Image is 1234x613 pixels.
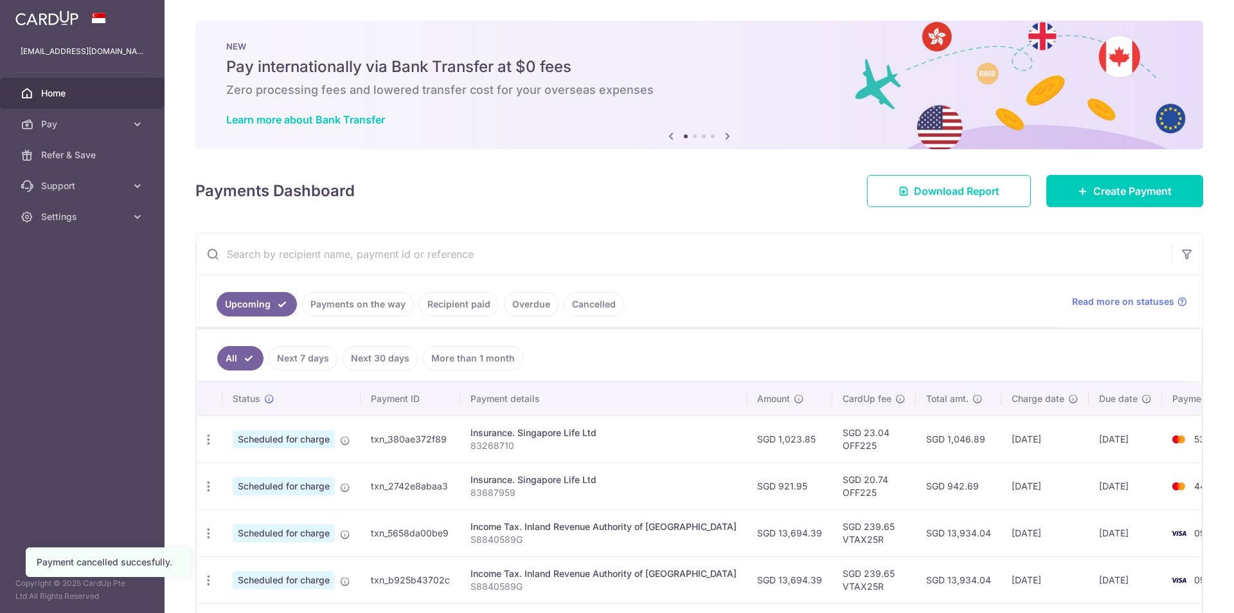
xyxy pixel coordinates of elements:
[1072,295,1187,308] a: Read more on statuses
[41,149,126,161] span: Refer & Save
[226,41,1172,51] p: NEW
[41,210,126,223] span: Settings
[470,520,737,533] div: Income Tax. Inland Revenue Authority of [GEOGRAPHIC_DATA]
[195,21,1203,149] img: Bank transfer banner
[460,382,747,416] th: Payment details
[226,57,1172,77] h5: Pay internationally via Bank Transfer at $0 fees
[470,567,737,580] div: Income Tax. Inland Revenue Authority of [GEOGRAPHIC_DATA]
[1099,392,1138,405] span: Due date
[1166,432,1192,447] img: Bank Card
[1194,574,1215,585] span: 0951
[747,416,832,462] td: SGD 1,023.85
[470,486,737,499] p: 83687959
[1166,526,1192,541] img: Bank Card
[1001,462,1089,509] td: [DATE]
[1012,392,1064,405] span: Charge date
[843,392,891,405] span: CardUp fee
[195,179,355,203] h4: Payments Dashboard
[233,477,335,495] span: Scheduled for charge
[302,292,414,316] a: Payments on the way
[269,346,337,371] a: Next 7 days
[916,416,1001,462] td: SGD 1,046.89
[423,346,523,371] a: More than 1 month
[504,292,559,316] a: Overdue
[41,179,126,192] span: Support
[361,382,460,416] th: Payment ID
[226,82,1172,98] h6: Zero processing fees and lowered transfer cost for your overseas expenses
[832,416,916,462] td: SGD 23.04 OFF225
[1089,462,1162,509] td: [DATE]
[233,571,335,589] span: Scheduled for charge
[916,462,1001,509] td: SGD 942.69
[916,556,1001,603] td: SGD 13,934.04
[470,533,737,546] p: S8840589G
[747,556,832,603] td: SGD 13,694.39
[1166,572,1192,588] img: Bank Card
[914,183,999,199] span: Download Report
[1089,416,1162,462] td: [DATE]
[361,556,460,603] td: txn_b925b43702c
[1001,416,1089,462] td: [DATE]
[343,346,418,371] a: Next 30 days
[926,392,969,405] span: Total amt.
[916,509,1001,556] td: SGD 13,934.04
[470,426,737,439] div: Insurance. Singapore Life Ltd
[747,462,832,509] td: SGD 921.95
[867,175,1031,207] a: Download Report
[233,524,335,542] span: Scheduled for charge
[361,416,460,462] td: txn_380ae372f89
[1093,183,1172,199] span: Create Payment
[1166,479,1192,494] img: Bank Card
[217,346,264,371] a: All
[757,392,790,405] span: Amount
[41,118,126,131] span: Pay
[1089,556,1162,603] td: [DATE]
[832,556,916,603] td: SGD 239.65 VTAX25R
[217,292,297,316] a: Upcoming
[15,10,78,26] img: CardUp
[1001,556,1089,603] td: [DATE]
[832,509,916,556] td: SGD 239.65 VTAX25R
[470,473,737,486] div: Insurance. Singapore Life Ltd
[1194,480,1215,491] span: 4481
[361,509,460,556] td: txn_5658da00be9
[41,87,126,100] span: Home
[233,430,335,448] span: Scheduled for charge
[361,462,460,509] td: txn_2742e8abaa3
[1089,509,1162,556] td: [DATE]
[1194,434,1216,444] span: 5353
[37,556,179,569] div: Payment cancelled succesfully.
[419,292,499,316] a: Recipient paid
[196,233,1172,275] input: Search by recipient name, payment id or reference
[1194,527,1215,538] span: 0951
[1001,509,1089,556] td: [DATE]
[1046,175,1203,207] a: Create Payment
[1072,295,1174,308] span: Read more on statuses
[226,113,385,126] a: Learn more about Bank Transfer
[21,45,144,58] p: [EMAIL_ADDRESS][DOMAIN_NAME]
[832,462,916,509] td: SGD 20.74 OFF225
[233,392,260,405] span: Status
[470,580,737,593] p: S8840589G
[470,439,737,452] p: 83268710
[564,292,624,316] a: Cancelled
[747,509,832,556] td: SGD 13,694.39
